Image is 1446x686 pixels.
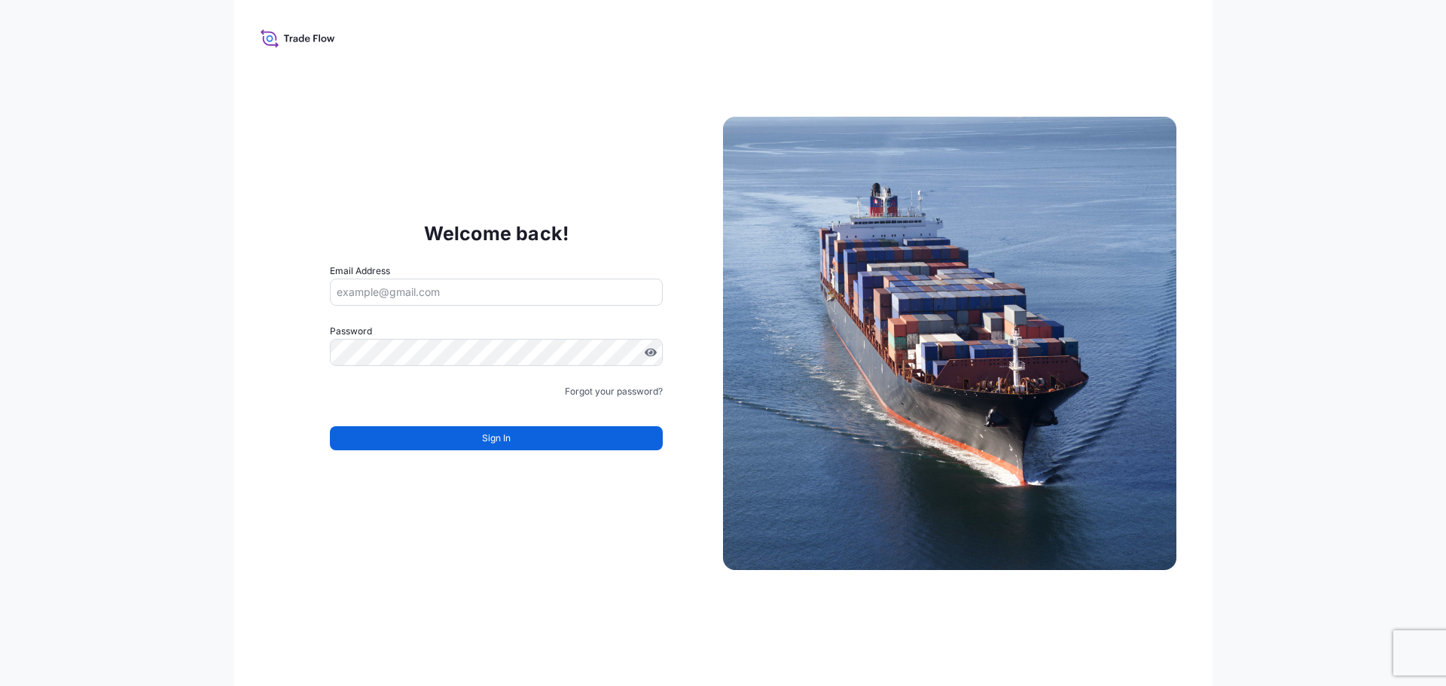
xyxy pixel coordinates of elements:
[330,279,663,306] input: example@gmail.com
[330,426,663,450] button: Sign In
[482,431,511,446] span: Sign In
[723,117,1176,570] img: Ship illustration
[330,264,390,279] label: Email Address
[424,221,569,245] p: Welcome back!
[645,346,657,358] button: Show password
[330,324,663,339] label: Password
[565,384,663,399] a: Forgot your password?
